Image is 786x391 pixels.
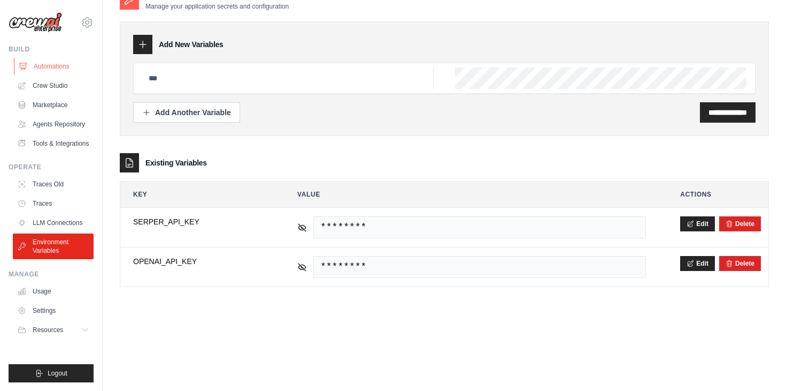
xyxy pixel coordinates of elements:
a: Environment Variables [13,234,94,259]
span: Logout [48,369,67,378]
button: Logout [9,364,94,382]
div: Add Another Variable [142,107,231,118]
th: Key [120,182,276,207]
a: Automations [14,58,95,75]
button: Add Another Variable [133,102,240,123]
h3: Existing Variables [145,157,207,168]
button: Resources [13,321,94,339]
button: Edit [680,256,715,271]
th: Value [284,182,659,207]
span: OPENAI_API_KEY [133,256,263,267]
button: Delete [726,220,754,228]
button: Delete [726,259,754,268]
span: SERPER_API_KEY [133,216,263,227]
a: Tools & Integrations [13,135,94,152]
img: Logo [9,12,62,33]
span: Resources [33,326,63,334]
p: Manage your application secrets and configuration [145,2,289,11]
div: Operate [9,163,94,171]
div: Build [9,45,94,54]
a: Marketplace [13,96,94,114]
button: Edit [680,216,715,231]
a: Settings [13,302,94,319]
a: Crew Studio [13,77,94,94]
a: Traces [13,195,94,212]
th: Actions [667,182,768,207]
div: Manage [9,270,94,279]
a: Usage [13,283,94,300]
h3: Add New Variables [159,39,224,50]
a: Agents Repository [13,116,94,133]
a: Traces Old [13,176,94,193]
a: LLM Connections [13,214,94,231]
